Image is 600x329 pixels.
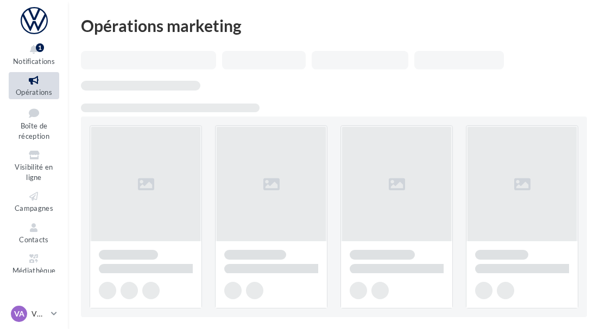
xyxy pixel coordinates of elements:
[9,72,59,99] a: Opérations
[9,104,59,143] a: Boîte de réception
[9,304,59,324] a: VA VW [GEOGRAPHIC_DATA]
[15,204,53,212] span: Campagnes
[31,308,47,319] p: VW [GEOGRAPHIC_DATA]
[9,147,59,184] a: Visibilité en ligne
[18,121,49,140] span: Boîte de réception
[16,88,52,96] span: Opérations
[14,308,24,319] span: VA
[9,41,59,68] button: Notifications 1
[81,17,587,34] div: Opérations marketing
[9,250,59,277] a: Médiathèque
[12,266,56,275] span: Médiathèque
[13,57,55,66] span: Notifications
[15,163,53,182] span: Visibilité en ligne
[9,220,59,246] a: Contacts
[19,235,49,244] span: Contacts
[9,188,59,215] a: Campagnes
[36,43,44,52] div: 1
